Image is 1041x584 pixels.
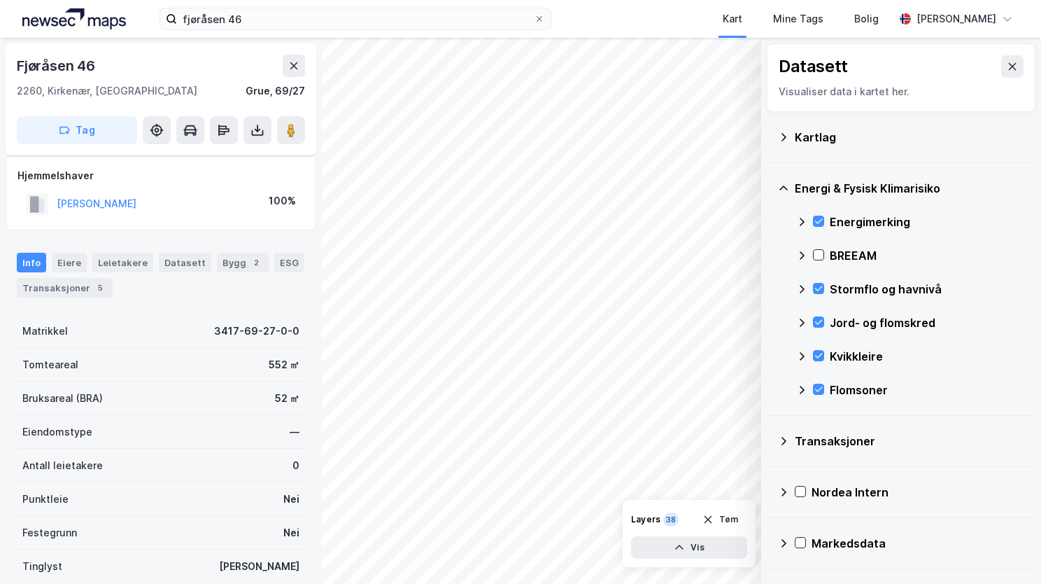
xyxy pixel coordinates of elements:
[269,356,299,373] div: 552 ㎡
[17,278,113,298] div: Transaksjoner
[22,8,126,29] img: logo.a4113a55bc3d86da70a041830d287a7e.svg
[830,281,1024,298] div: Stormflo og havnivå
[17,116,137,144] button: Tag
[17,167,304,184] div: Hjemmelshaver
[22,323,68,340] div: Matrikkel
[812,535,1024,552] div: Markedsdata
[275,390,299,407] div: 52 ㎡
[830,247,1024,264] div: BREEAM
[292,457,299,474] div: 0
[52,253,87,272] div: Eiere
[92,253,153,272] div: Leietakere
[274,253,304,272] div: ESG
[830,314,1024,331] div: Jord- og flomskred
[693,508,747,531] button: Tøm
[795,180,1024,197] div: Energi & Fysisk Klimarisiko
[795,129,1024,146] div: Kartlag
[22,424,92,440] div: Eiendomstype
[830,382,1024,398] div: Flomsoner
[177,8,534,29] input: Søk på adresse, matrikkel, gårdeiere, leietakere eller personer
[779,83,1024,100] div: Visualiser data i kartet her.
[290,424,299,440] div: —
[214,323,299,340] div: 3417-69-27-0-0
[795,433,1024,450] div: Transaksjoner
[854,11,879,27] div: Bolig
[283,491,299,508] div: Nei
[631,514,660,525] div: Layers
[269,193,296,209] div: 100%
[779,55,848,78] div: Datasett
[22,457,103,474] div: Antall leietakere
[916,11,996,27] div: [PERSON_NAME]
[217,253,269,272] div: Bygg
[22,558,62,575] div: Tinglyst
[283,524,299,541] div: Nei
[249,256,263,270] div: 2
[246,83,305,99] div: Grue, 69/27
[631,536,747,559] button: Vis
[830,348,1024,365] div: Kvikkleire
[22,491,69,508] div: Punktleie
[830,214,1024,230] div: Energimerking
[663,513,679,527] div: 38
[22,390,103,407] div: Bruksareal (BRA)
[219,558,299,575] div: [PERSON_NAME]
[17,253,46,272] div: Info
[22,356,78,373] div: Tomteareal
[773,11,823,27] div: Mine Tags
[93,281,107,295] div: 5
[812,484,1024,501] div: Nordea Intern
[17,83,197,99] div: 2260, Kirkenær, [GEOGRAPHIC_DATA]
[17,55,98,77] div: Fjøråsen 46
[22,524,77,541] div: Festegrunn
[159,253,211,272] div: Datasett
[723,11,742,27] div: Kart
[971,517,1041,584] iframe: Chat Widget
